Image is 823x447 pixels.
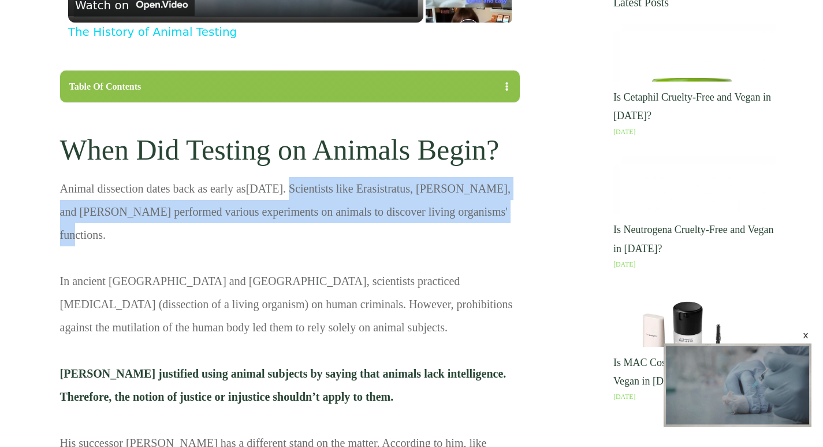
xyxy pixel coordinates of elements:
h2: When Did Testing on Animals Begin? [60,115,520,176]
span: [PERSON_NAME] justified using animal subjects by saying that animals lack intelligence. Therefore... [60,367,507,403]
a: [DATE] [613,128,636,136]
a: Is MAC Cosmetics Cruelty-Free and Vegan in [DATE]? [613,357,766,387]
a: Is Neutrogena Cruelty-Free and Vegan in [DATE]? [613,224,774,254]
button: Play [457,19,480,42]
a: Is Cetaphil Cruelty-Free and Vegan in [DATE]? [613,91,771,121]
a: [DATE] [613,393,636,401]
a: The History of Animal Testing [68,25,237,39]
div: Table Of Contents [69,81,497,92]
img: Video channel logo [131,1,188,10]
a: [DATE] [246,182,283,195]
a: [DATE] [613,260,636,268]
div: Video Player [664,343,811,427]
div: x [801,331,810,340]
